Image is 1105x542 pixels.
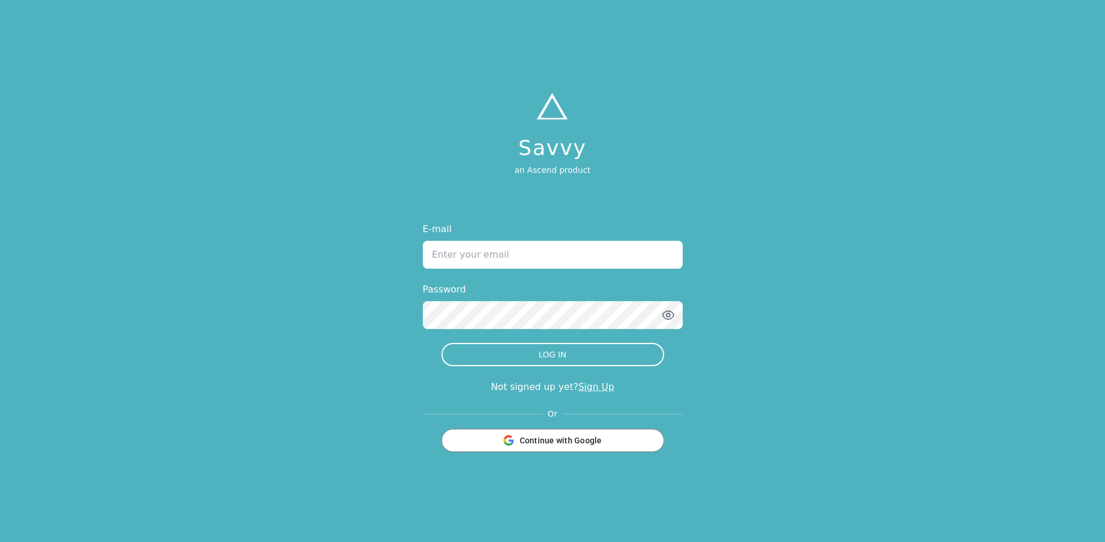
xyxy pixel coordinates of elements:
[441,343,664,366] button: LOG IN
[578,381,614,392] a: Sign Up
[423,222,683,236] label: E-mail
[520,435,602,446] span: Continue with Google
[423,241,683,269] input: Enter your email
[491,381,578,392] span: Not signed up yet?
[515,136,590,160] h1: Savvy
[515,164,590,176] p: an Ascend product
[441,429,664,452] button: Continue with Google
[543,408,562,420] span: Or
[423,283,683,297] label: Password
